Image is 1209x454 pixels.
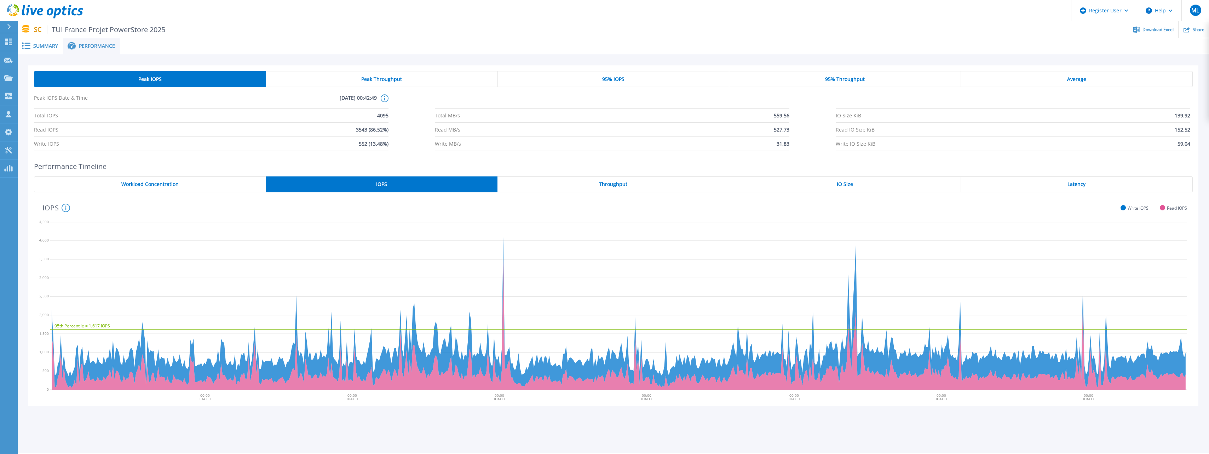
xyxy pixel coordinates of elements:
[599,181,627,187] span: Throughput
[47,25,166,34] span: TUI France Projet PowerStore 2025
[789,393,799,398] text: 00:00
[34,25,166,34] p: SC
[39,349,49,354] text: 1,000
[435,123,460,136] span: Read MB/s
[347,396,358,401] text: [DATE]
[1142,28,1174,32] span: Download Excel
[34,123,58,136] span: Read IOPS
[641,396,652,401] text: [DATE]
[42,368,49,373] text: 500
[361,76,402,82] span: Peak Throughput
[200,393,210,398] text: 00:00
[1191,7,1199,13] span: ML
[39,293,49,298] text: 2,500
[1178,137,1190,151] span: 59.04
[494,396,505,401] text: [DATE]
[825,76,865,82] span: 95% Throughput
[1067,181,1086,187] span: Latency
[836,137,875,151] span: Write IO Size KiB
[34,137,59,151] span: Write IOPS
[1067,76,1086,82] span: Average
[1193,28,1204,32] span: Share
[1175,109,1190,122] span: 139.92
[347,393,357,398] text: 00:00
[435,109,460,122] span: Total MB/s
[377,109,388,122] span: 4095
[200,396,211,401] text: [DATE]
[602,76,624,82] span: 95% IOPS
[789,396,800,401] text: [DATE]
[642,393,652,398] text: 00:00
[774,123,789,136] span: 527.73
[1084,393,1093,398] text: 00:00
[39,238,49,243] text: 4,000
[1128,205,1148,211] span: Write IOPS
[1175,123,1190,136] span: 152.52
[39,256,49,261] text: 3,500
[1083,396,1094,401] text: [DATE]
[937,393,946,398] text: 00:00
[42,204,70,212] h4: IOPS
[936,396,947,401] text: [DATE]
[359,137,388,151] span: 552 (13.48%)
[34,94,205,108] span: Peak IOPS Date & Time
[774,109,789,122] span: 559.56
[79,43,115,48] span: Performance
[836,123,875,136] span: Read IO Size KiB
[33,43,58,48] span: Summary
[39,331,49,336] text: 1,500
[376,181,387,187] span: IOPS
[837,181,853,187] span: IO Size
[138,76,162,82] span: Peak IOPS
[34,162,1193,170] h2: Performance Timeline
[54,323,110,329] text: 95th Percentile = 1,617 IOPS
[47,387,49,392] text: 0
[34,109,58,122] span: Total IOPS
[39,219,49,224] text: 4,500
[435,137,461,151] span: Write MB/s
[39,275,49,280] text: 3,000
[777,137,789,151] span: 31.83
[836,109,861,122] span: IO Size KiB
[495,393,505,398] text: 00:00
[1167,205,1187,211] span: Read IOPS
[121,181,179,187] span: Workload Concentration
[206,94,377,108] span: [DATE] 00:42:49
[39,312,49,317] text: 2,000
[356,123,388,136] span: 3543 (86.52%)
